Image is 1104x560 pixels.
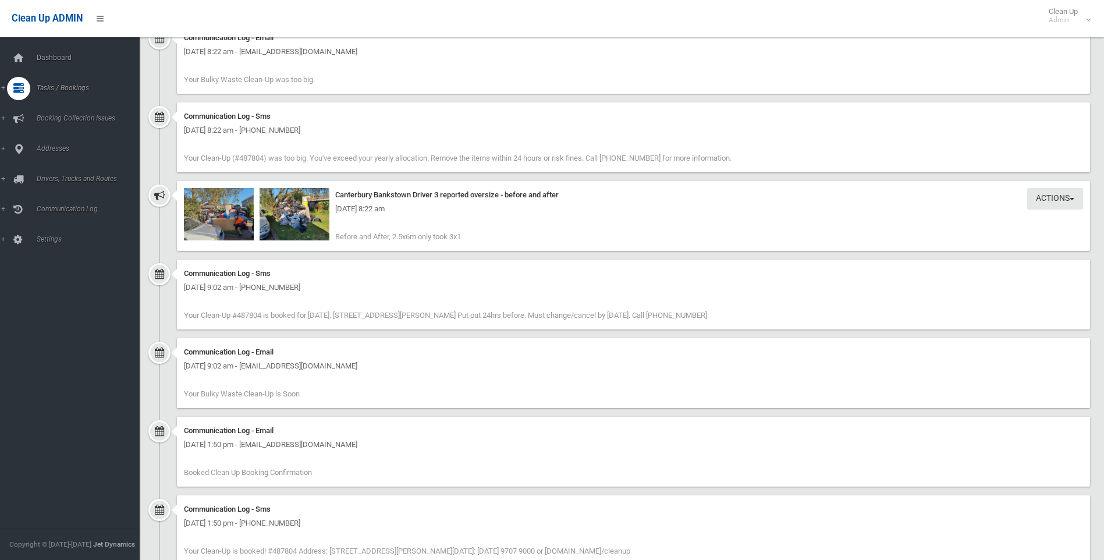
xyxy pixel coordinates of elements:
[184,468,312,477] span: Booked Clean Up Booking Confirmation
[33,235,148,243] span: Settings
[33,114,148,122] span: Booking Collection Issues
[33,84,148,92] span: Tasks / Bookings
[184,359,1083,373] div: [DATE] 9:02 am - [EMAIL_ADDRESS][DOMAIN_NAME]
[33,144,148,153] span: Addresses
[260,188,329,240] img: 2025-10-1408.20.493152343820646808007.jpg
[1043,7,1089,24] span: Clean Up
[184,188,254,240] img: 2025-10-1408.16.454409461236240618109.jpg
[184,345,1083,359] div: Communication Log - Email
[33,175,148,183] span: Drivers, Trucks and Routes
[184,502,1083,516] div: Communication Log - Sms
[184,311,707,320] span: Your Clean-Up #487804 is booked for [DATE]. [STREET_ADDRESS][PERSON_NAME] Put out 24hrs before. M...
[184,123,1083,137] div: [DATE] 8:22 am - [PHONE_NUMBER]
[184,45,1083,59] div: [DATE] 8:22 am - [EMAIL_ADDRESS][DOMAIN_NAME]
[184,516,1083,530] div: [DATE] 1:50 pm - [PHONE_NUMBER]
[184,267,1083,281] div: Communication Log - Sms
[184,31,1083,45] div: Communication Log - Email
[184,188,1083,202] div: Canterbury Bankstown Driver 3 reported oversize - before and after
[1027,188,1083,210] button: Actions
[33,54,148,62] span: Dashboard
[184,154,732,162] span: Your Clean-Up (#487804) was too big. You've exceed your yearly allocation. Remove the items withi...
[184,202,1083,216] div: [DATE] 8:22 am
[184,438,1083,452] div: [DATE] 1:50 pm - [EMAIL_ADDRESS][DOMAIN_NAME]
[33,205,148,213] span: Communication Log
[335,232,461,241] span: Before and After, 2.5x6m only took 3x1
[184,75,315,84] span: Your Bulky Waste Clean-Up was too big.
[184,109,1083,123] div: Communication Log - Sms
[12,13,83,24] span: Clean Up ADMIN
[184,547,630,555] span: Your Clean-Up is booked! #487804 Address: [STREET_ADDRESS][PERSON_NAME][DATE]: [DATE] 9707 9000 o...
[9,540,91,548] span: Copyright © [DATE]-[DATE]
[184,424,1083,438] div: Communication Log - Email
[184,389,300,398] span: Your Bulky Waste Clean-Up is Soon
[184,281,1083,295] div: [DATE] 9:02 am - [PHONE_NUMBER]
[93,540,135,548] strong: Jet Dynamics
[1049,16,1078,24] small: Admin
